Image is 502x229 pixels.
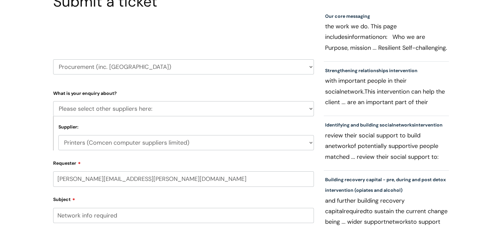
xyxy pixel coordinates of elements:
[393,122,414,128] span: networks
[53,194,314,202] label: Subject
[58,124,79,130] label: Supplier:
[325,195,448,227] p: and further building recovery capital to sustain the current change being ... wider support to su...
[341,88,364,96] span: network.
[325,177,446,193] a: Building recovery capital - pre, during and post detox intervention (opiates and alcohol)
[53,89,314,96] label: What is your enquiry about?
[344,207,367,215] span: required
[325,68,418,73] a: Strengthening relationships intervention
[325,75,448,107] p: with important people in their social This intervention can help the client ... are an important ...
[53,158,314,166] label: Requester
[386,218,411,226] span: networks
[328,142,351,150] span: network
[348,33,379,41] span: information
[53,26,314,38] h2: Select issue type
[325,21,448,53] p: the work we do. This page includes on: Who we are Purpose, mission ... Resilient Self-challenging...
[325,130,448,162] p: review their social support to build a of potentially supportive people matched ... review their ...
[325,13,370,19] a: Our core messaging
[53,171,314,186] input: Email
[325,122,443,128] a: Identifying and building socialnetworksintervention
